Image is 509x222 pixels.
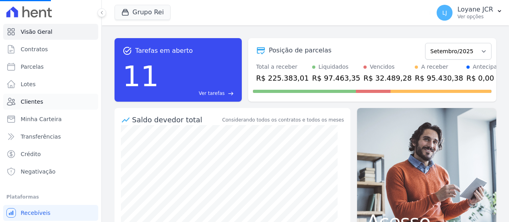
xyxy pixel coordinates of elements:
a: Negativação [3,164,98,180]
span: Minha Carteira [21,115,62,123]
span: Crédito [21,150,41,158]
a: Minha Carteira [3,111,98,127]
span: Tarefas em aberto [135,46,193,56]
a: Visão Geral [3,24,98,40]
a: Crédito [3,146,98,162]
span: Negativação [21,168,56,176]
div: 11 [122,56,159,97]
div: Total a receber [256,63,309,71]
span: LJ [442,10,447,15]
span: task_alt [122,46,132,56]
a: Clientes [3,94,98,110]
div: Saldo devedor total [132,114,221,125]
p: Loyane JCR [457,6,493,14]
div: R$ 97.463,35 [312,73,360,83]
div: A receber [421,63,448,71]
span: Recebíveis [21,209,51,217]
button: Grupo Rei [115,5,171,20]
span: Contratos [21,45,48,53]
a: Transferências [3,129,98,145]
div: Plataformas [6,192,95,202]
a: Recebíveis [3,205,98,221]
div: Liquidados [319,63,349,71]
a: Lotes [3,76,98,92]
span: Lotes [21,80,36,88]
span: Clientes [21,98,43,106]
span: Transferências [21,133,61,141]
p: Ver opções [457,14,493,20]
div: R$ 32.489,28 [363,73,412,83]
span: Ver tarefas [199,90,225,97]
a: Contratos [3,41,98,57]
span: east [228,91,234,97]
a: Parcelas [3,59,98,75]
span: Parcelas [21,63,44,71]
div: R$ 95.430,38 [415,73,463,83]
div: R$ 225.383,01 [256,73,309,83]
span: Visão Geral [21,28,52,36]
div: Posição de parcelas [269,46,332,55]
div: Antecipado [473,63,504,71]
div: Considerando todos os contratos e todos os meses [222,116,344,124]
button: LJ Loyane JCR Ver opções [430,2,509,24]
div: R$ 0,00 [466,73,504,83]
div: Vencidos [370,63,394,71]
a: Ver tarefas east [162,90,234,97]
